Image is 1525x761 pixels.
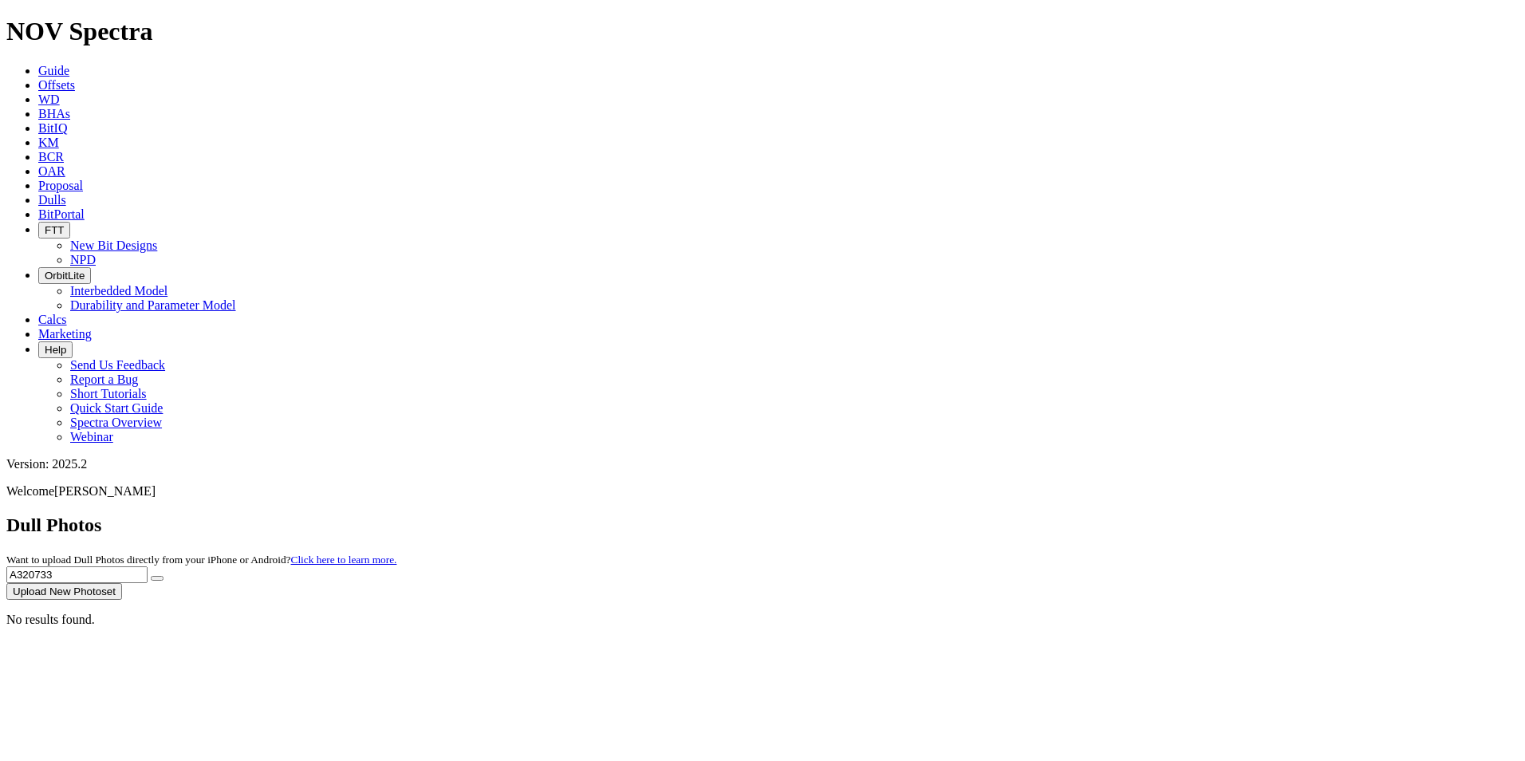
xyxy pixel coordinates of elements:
[38,222,70,239] button: FTT
[38,121,67,135] a: BitIQ
[6,484,1519,499] p: Welcome
[6,515,1519,536] h2: Dull Photos
[38,179,83,192] a: Proposal
[70,253,96,266] a: NPD
[6,583,122,600] button: Upload New Photoset
[38,267,91,284] button: OrbitLite
[38,341,73,358] button: Help
[291,554,397,566] a: Click here to learn more.
[38,64,69,77] a: Guide
[38,93,60,106] a: WD
[45,344,66,356] span: Help
[70,284,167,298] a: Interbedded Model
[70,401,163,415] a: Quick Start Guide
[54,484,156,498] span: [PERSON_NAME]
[6,457,1519,471] div: Version: 2025.2
[70,430,113,444] a: Webinar
[45,224,64,236] span: FTT
[38,78,75,92] a: Offsets
[38,107,70,120] a: BHAs
[70,373,138,386] a: Report a Bug
[70,298,236,312] a: Durability and Parameter Model
[38,193,66,207] a: Dulls
[70,239,157,252] a: New Bit Designs
[38,207,85,221] a: BitPortal
[38,313,67,326] a: Calcs
[70,416,162,429] a: Spectra Overview
[70,358,165,372] a: Send Us Feedback
[6,613,1519,627] p: No results found.
[38,150,64,164] a: BCR
[38,327,92,341] a: Marketing
[38,136,59,149] a: KM
[6,566,148,583] input: Search Serial Number
[45,270,85,282] span: OrbitLite
[6,554,396,566] small: Want to upload Dull Photos directly from your iPhone or Android?
[6,17,1519,46] h1: NOV Spectra
[38,164,65,178] a: OAR
[70,387,147,400] a: Short Tutorials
